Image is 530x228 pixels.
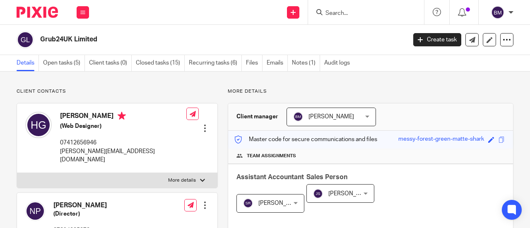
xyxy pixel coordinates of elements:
[25,201,45,221] img: svg%3E
[60,147,186,164] p: [PERSON_NAME][EMAIL_ADDRESS][DOMAIN_NAME]
[43,55,85,71] a: Open tasks (5)
[247,153,296,159] span: Team assignments
[168,177,196,184] p: More details
[308,114,354,120] span: [PERSON_NAME]
[267,55,288,71] a: Emails
[136,55,185,71] a: Closed tasks (15)
[325,10,399,17] input: Search
[236,113,278,121] h3: Client manager
[17,31,34,48] img: svg%3E
[228,88,513,95] p: More details
[292,55,320,71] a: Notes (1)
[53,210,148,218] h5: (Director)
[25,112,52,138] img: svg%3E
[258,200,304,206] span: [PERSON_NAME]
[234,135,377,144] p: Master code for secure communications and files
[60,122,186,130] h5: (Web Designer)
[17,88,218,95] p: Client contacts
[17,7,58,18] img: Pixie
[53,201,148,210] h4: [PERSON_NAME]
[189,55,242,71] a: Recurring tasks (6)
[17,55,39,71] a: Details
[491,6,504,19] img: svg%3E
[40,35,329,44] h2: Grub24UK Limited
[328,191,374,197] span: [PERSON_NAME]
[60,112,186,122] h4: [PERSON_NAME]
[89,55,132,71] a: Client tasks (0)
[398,135,484,144] div: messy-forest-green-matte-shark
[60,139,186,147] p: 07412656946
[243,198,253,208] img: svg%3E
[324,55,354,71] a: Audit logs
[293,112,303,122] img: svg%3E
[306,174,347,180] span: Sales Person
[236,174,304,180] span: Assistant Accountant
[313,189,323,199] img: svg%3E
[413,33,461,46] a: Create task
[246,55,263,71] a: Files
[118,112,126,120] i: Primary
